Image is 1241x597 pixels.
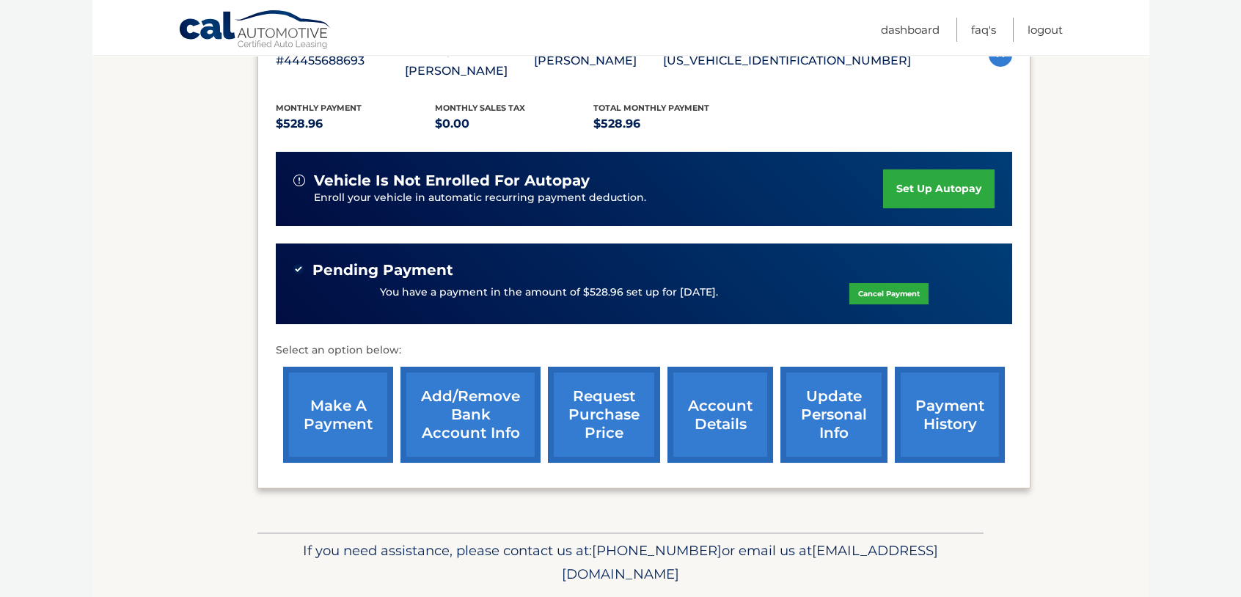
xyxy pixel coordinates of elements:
[562,542,938,582] span: [EMAIL_ADDRESS][DOMAIN_NAME]
[780,367,887,463] a: update personal info
[593,103,709,113] span: Total Monthly Payment
[293,264,304,274] img: check-green.svg
[592,542,722,559] span: [PHONE_NUMBER]
[276,103,362,113] span: Monthly Payment
[276,342,1012,359] p: Select an option below:
[895,367,1005,463] a: payment history
[435,114,594,134] p: $0.00
[314,190,883,206] p: Enroll your vehicle in automatic recurring payment deduction.
[593,114,753,134] p: $528.96
[881,18,940,42] a: Dashboard
[849,283,929,304] a: Cancel Payment
[276,51,405,71] p: #44455688693
[283,367,393,463] a: make a payment
[314,172,590,190] span: vehicle is not enrolled for autopay
[971,18,996,42] a: FAQ's
[267,539,974,586] p: If you need assistance, please contact us at: or email us at
[400,367,541,463] a: Add/Remove bank account info
[883,169,995,208] a: set up autopay
[380,285,718,301] p: You have a payment in the amount of $528.96 set up for [DATE].
[293,175,305,186] img: alert-white.svg
[276,114,435,134] p: $528.96
[405,40,534,81] p: 2024 Hyundai SANTA [PERSON_NAME]
[663,51,911,71] p: [US_VEHICLE_IDENTIFICATION_NUMBER]
[1028,18,1063,42] a: Logout
[534,51,663,71] p: [PERSON_NAME]
[178,10,332,52] a: Cal Automotive
[548,367,660,463] a: request purchase price
[667,367,773,463] a: account details
[312,261,453,279] span: Pending Payment
[435,103,525,113] span: Monthly sales Tax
